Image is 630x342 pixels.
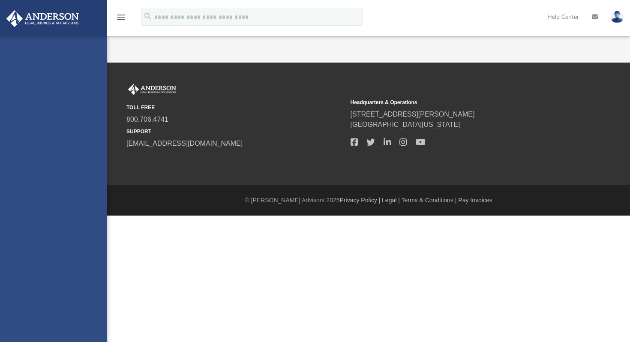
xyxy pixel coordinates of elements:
[351,99,569,106] small: Headquarters & Operations
[116,12,126,22] i: menu
[126,116,168,123] a: 800.706.4741
[4,10,81,27] img: Anderson Advisors Platinum Portal
[126,128,345,135] small: SUPPORT
[126,140,243,147] a: [EMAIL_ADDRESS][DOMAIN_NAME]
[340,197,381,204] a: Privacy Policy |
[458,197,492,204] a: Pay Invoices
[351,121,460,128] a: [GEOGRAPHIC_DATA][US_STATE]
[143,12,153,21] i: search
[107,196,630,205] div: © [PERSON_NAME] Advisors 2025
[126,104,345,111] small: TOLL FREE
[382,197,400,204] a: Legal |
[126,84,178,95] img: Anderson Advisors Platinum Portal
[116,16,126,22] a: menu
[611,11,624,23] img: User Pic
[351,111,475,118] a: [STREET_ADDRESS][PERSON_NAME]
[402,197,457,204] a: Terms & Conditions |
